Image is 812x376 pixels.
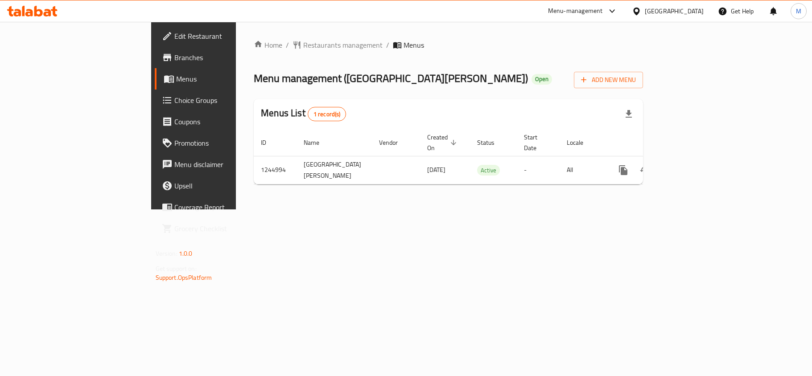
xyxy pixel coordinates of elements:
[174,95,280,106] span: Choice Groups
[155,111,287,132] a: Coupons
[386,40,389,50] li: /
[303,40,383,50] span: Restaurants management
[581,74,636,86] span: Add New Menu
[297,156,372,184] td: [GEOGRAPHIC_DATA][PERSON_NAME]
[155,196,287,218] a: Coverage Report
[174,159,280,170] span: Menu disclaimer
[293,40,383,50] a: Restaurants management
[645,6,704,16] div: [GEOGRAPHIC_DATA]
[548,6,603,16] div: Menu-management
[156,272,212,283] a: Support.OpsPlatform
[155,154,287,175] a: Menu disclaimer
[606,129,705,156] th: Actions
[404,40,424,50] span: Menus
[517,156,560,184] td: -
[155,90,287,111] a: Choice Groups
[477,165,500,176] span: Active
[254,129,705,184] table: enhanced table
[155,68,287,90] a: Menus
[308,110,346,119] span: 1 record(s)
[254,40,643,50] nav: breadcrumb
[613,159,634,181] button: more
[174,202,280,213] span: Coverage Report
[524,132,549,153] span: Start Date
[176,74,280,84] span: Menus
[796,6,801,16] span: M
[567,137,595,148] span: Locale
[156,263,197,274] span: Get support on:
[155,25,287,47] a: Edit Restaurant
[560,156,606,184] td: All
[304,137,331,148] span: Name
[254,68,528,88] span: Menu management ( [GEOGRAPHIC_DATA][PERSON_NAME] )
[174,138,280,148] span: Promotions
[532,74,552,85] div: Open
[174,52,280,63] span: Branches
[261,137,278,148] span: ID
[308,107,346,121] div: Total records count
[174,180,280,191] span: Upsell
[574,72,643,88] button: Add New Menu
[174,31,280,41] span: Edit Restaurant
[155,132,287,154] a: Promotions
[379,137,409,148] span: Vendor
[179,248,193,259] span: 1.0.0
[174,223,280,234] span: Grocery Checklist
[155,175,287,196] a: Upsell
[532,75,552,83] span: Open
[618,103,639,125] div: Export file
[427,164,445,176] span: [DATE]
[155,47,287,68] a: Branches
[477,137,506,148] span: Status
[156,248,177,259] span: Version:
[174,116,280,127] span: Coupons
[634,159,655,181] button: Change Status
[155,218,287,239] a: Grocery Checklist
[261,106,346,121] h2: Menus List
[427,132,459,153] span: Created On
[286,40,289,50] li: /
